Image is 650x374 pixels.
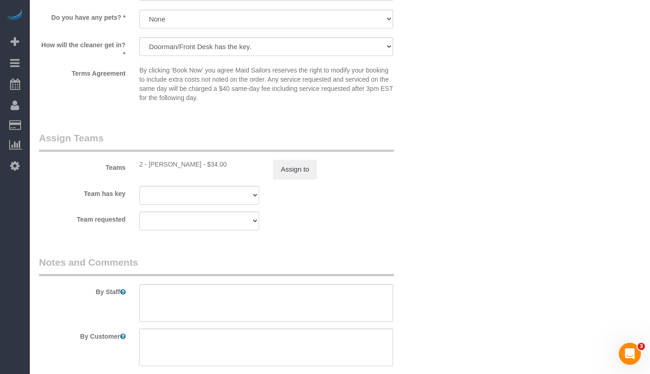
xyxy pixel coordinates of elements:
[139,66,393,102] p: By clicking 'Book Now' you agree Maid Sailors reserves the right to modify your booking to includ...
[32,10,133,22] label: Do you have any pets? *
[32,329,133,341] label: By Customer
[32,284,133,296] label: By Staff
[273,160,317,179] button: Assign to
[32,37,133,59] label: How will the cleaner get in? *
[32,186,133,198] label: Team has key
[39,256,394,276] legend: Notes and Comments
[32,212,133,224] label: Team requested
[6,9,24,22] img: Automaid Logo
[139,160,260,169] div: 2 hours x $17.00/hour
[638,343,645,350] span: 3
[32,66,133,78] label: Terms Agreement
[39,131,394,152] legend: Assign Teams
[619,343,641,365] iframe: Intercom live chat
[32,160,133,172] label: Teams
